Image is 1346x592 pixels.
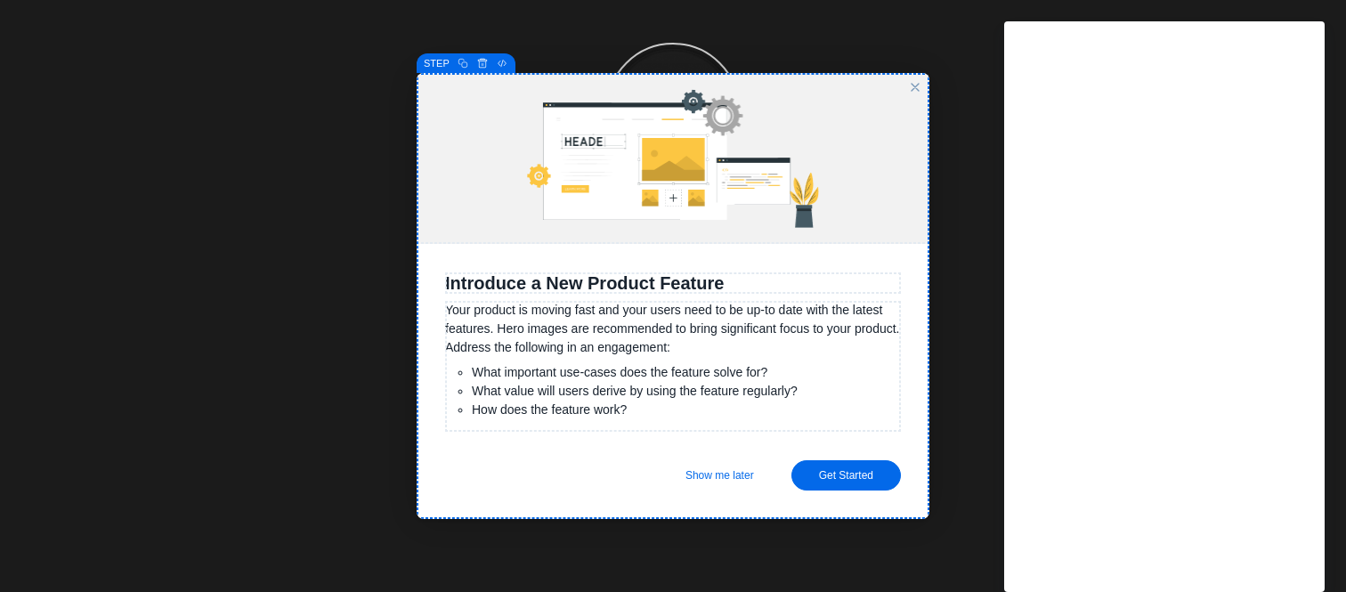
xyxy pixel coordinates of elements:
span: How does the feature work? [472,402,627,417]
span: Introduce a New Product Feature [445,273,724,293]
img: 08797488-5f3b-415b-ae71-801c59082b2c.png [526,89,820,228]
span: What important use-cases does the feature solve for? [472,365,767,379]
div: Get Started [791,460,901,491]
div: close [908,80,922,94]
button: STEP [424,58,450,69]
span: What value will users derive by using the feature regularly? [472,384,798,398]
span: Your product is moving fast and your users need to be up-to date with the latest features. Hero i... [445,303,899,354]
div: Show me later [662,460,777,491]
